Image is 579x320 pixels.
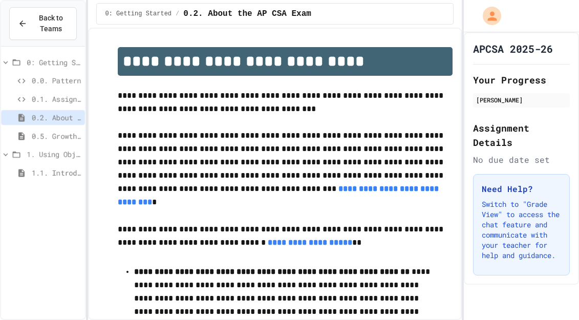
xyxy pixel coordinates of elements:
[27,149,81,160] span: 1. Using Objects and Methods
[176,10,179,18] span: /
[473,41,553,56] h1: APCSA 2025-26
[482,199,561,261] p: Switch to "Grade View" to access the chat feature and communicate with your teacher for help and ...
[9,7,77,40] button: Back to Teams
[473,154,570,166] div: No due date set
[183,8,311,20] span: 0.2. About the AP CSA Exam
[32,75,81,86] span: 0.0. Pattern
[32,131,81,141] span: 0.5. Growth Mindset
[473,73,570,87] h2: Your Progress
[32,112,81,123] span: 0.2. About the AP CSA Exam
[105,10,171,18] span: 0: Getting Started
[473,121,570,150] h2: Assignment Details
[472,4,504,28] div: My Account
[27,57,81,68] span: 0: Getting Started
[482,183,561,195] h3: Need Help?
[33,13,68,34] span: Back to Teams
[476,95,567,104] div: [PERSON_NAME]
[32,167,81,178] span: 1.1. Introduction to Algorithms, Programming, and Compilers
[32,94,81,104] span: 0.1. AssignmentExample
